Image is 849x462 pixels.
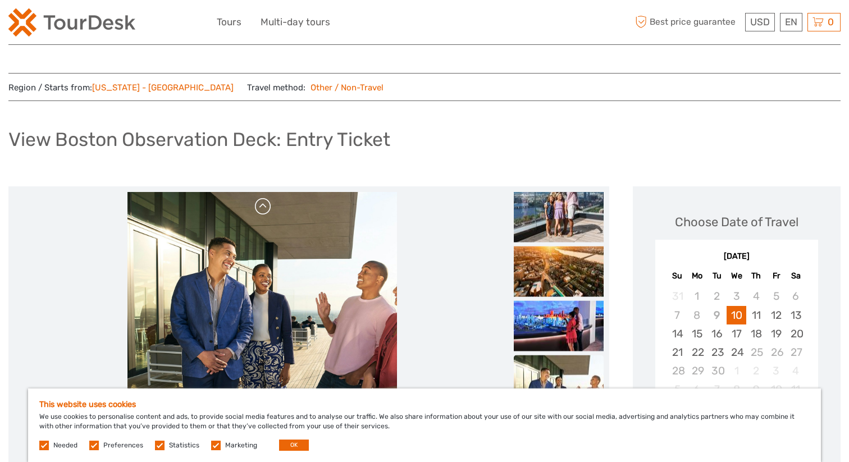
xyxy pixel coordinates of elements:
div: Not available Saturday, October 4th, 2025 [786,362,806,380]
span: 0 [826,16,836,28]
div: Choose Wednesday, September 17th, 2025 [727,324,746,343]
div: Choose Tuesday, September 23rd, 2025 [707,343,727,362]
div: [DATE] [655,251,819,263]
div: Not available Saturday, September 6th, 2025 [786,287,806,305]
label: Needed [53,441,77,450]
div: Choose Monday, September 22nd, 2025 [687,343,707,362]
div: Choose Monday, September 15th, 2025 [687,324,707,343]
div: EN [780,13,802,31]
div: Choose Wednesday, September 10th, 2025 [727,306,746,324]
img: 70503d26e2194216ad8922eb43a24046_slider_thumbnail.jpeg [514,355,604,406]
h5: This website uses cookies [39,400,810,409]
div: Fr [766,268,786,283]
span: Region / Starts from: [8,82,234,94]
div: Not available Monday, September 29th, 2025 [687,362,707,380]
div: Sa [786,268,806,283]
div: Choose Thursday, September 11th, 2025 [746,306,766,324]
div: Not available Wednesday, October 8th, 2025 [727,380,746,399]
div: Not available Thursday, October 2nd, 2025 [746,362,766,380]
div: Not available Wednesday, October 1st, 2025 [727,362,746,380]
div: Not available Friday, October 10th, 2025 [766,380,786,399]
div: Not available Friday, September 5th, 2025 [766,287,786,305]
div: Not available Monday, October 6th, 2025 [687,380,707,399]
div: Mo [687,268,707,283]
div: Choose Wednesday, September 24th, 2025 [727,343,746,362]
div: month 2025-09 [659,287,815,399]
div: Choose Tuesday, September 16th, 2025 [707,324,727,343]
div: Choose Sunday, September 14th, 2025 [668,324,687,343]
img: baaa92d6c45540eca356591902236126_slider_thumbnail.jpeg [514,246,604,297]
a: Multi-day tours [261,14,330,30]
h1: View Boston Observation Deck: Entry Ticket [8,128,390,151]
div: Choose Friday, September 19th, 2025 [766,324,786,343]
div: Not available Saturday, September 27th, 2025 [786,343,806,362]
div: Not available Wednesday, September 3rd, 2025 [727,287,746,305]
img: 2254-3441b4b5-4e5f-4d00-b396-31f1d84a6ebf_logo_small.png [8,8,135,36]
div: Not available Tuesday, October 7th, 2025 [707,380,727,399]
div: Not available Sunday, October 5th, 2025 [668,380,687,399]
div: Choose Friday, September 12th, 2025 [766,306,786,324]
a: Other / Non-Travel [305,83,384,93]
div: Not available Friday, October 3rd, 2025 [766,362,786,380]
div: We [727,268,746,283]
div: Not available Thursday, September 4th, 2025 [746,287,766,305]
img: 70503d26e2194216ad8922eb43a24046_main_slider.jpeg [127,192,397,461]
div: Choose Date of Travel [675,213,798,231]
span: Travel method: [247,79,384,95]
div: Not available Sunday, September 28th, 2025 [668,362,687,380]
div: We use cookies to personalise content and ads, to provide social media features and to analyse ou... [28,388,821,462]
div: Choose Saturday, September 20th, 2025 [786,324,806,343]
div: Th [746,268,766,283]
div: Not available Tuesday, September 9th, 2025 [707,306,727,324]
div: Choose Thursday, September 18th, 2025 [746,324,766,343]
div: Not available Saturday, October 11th, 2025 [786,380,806,399]
label: Statistics [169,441,199,450]
div: Choose Sunday, September 21st, 2025 [668,343,687,362]
div: Tu [707,268,727,283]
div: Not available Sunday, August 31st, 2025 [668,287,687,305]
div: Not available Thursday, September 25th, 2025 [746,343,766,362]
a: [US_STATE] - [GEOGRAPHIC_DATA] [92,83,234,93]
div: Not available Monday, September 1st, 2025 [687,287,707,305]
p: We're away right now. Please check back later! [16,20,127,29]
button: OK [279,440,309,451]
div: Not available Tuesday, September 30th, 2025 [707,362,727,380]
div: Not available Sunday, September 7th, 2025 [668,306,687,324]
div: Not available Friday, September 26th, 2025 [766,343,786,362]
label: Marketing [225,441,257,450]
div: Not available Monday, September 8th, 2025 [687,306,707,324]
span: USD [750,16,770,28]
div: Not available Tuesday, September 2nd, 2025 [707,287,727,305]
img: 1d4dbc32397c422c945776e483973255_slider_thumbnail.jpeg [514,301,604,351]
img: 3c76fbe71fba416eac986d3dba9e4867_slider_thumbnail.jpeg [514,192,604,243]
div: Su [668,268,687,283]
button: Open LiveChat chat widget [129,17,143,31]
span: Best price guarantee [633,13,743,31]
label: Preferences [103,441,143,450]
div: Choose Saturday, September 13th, 2025 [786,306,806,324]
a: Tours [217,14,241,30]
div: Not available Thursday, October 9th, 2025 [746,380,766,399]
